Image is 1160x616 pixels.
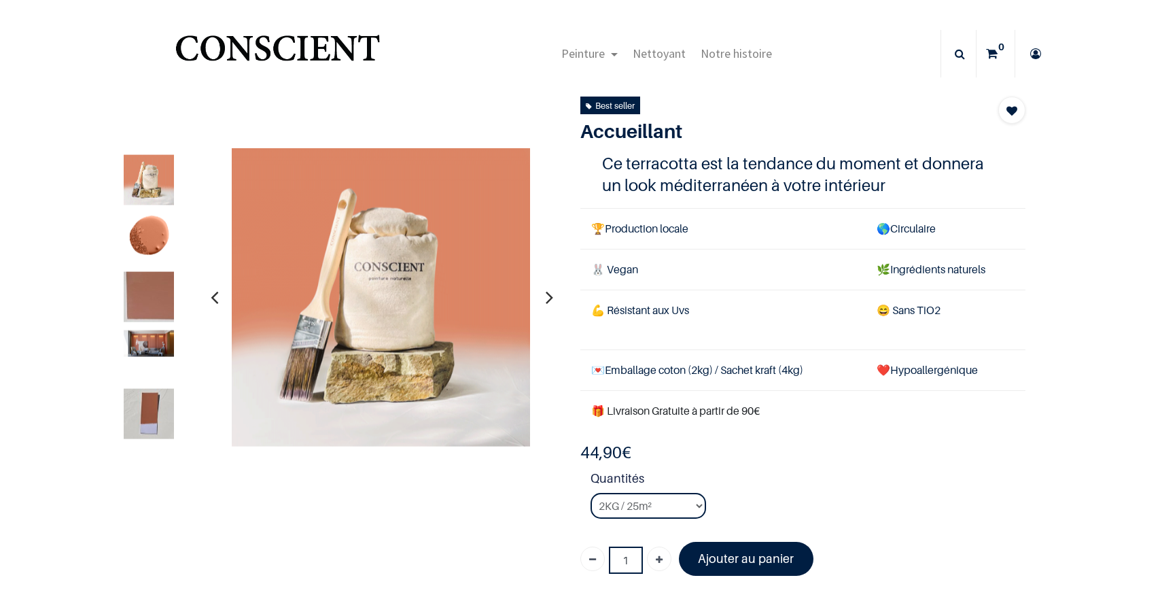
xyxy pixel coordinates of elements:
[591,222,605,235] span: 🏆
[866,208,1025,249] td: Circulaire
[591,363,605,377] span: 💌
[679,542,814,575] a: Ajouter au panier
[586,98,635,113] div: Best seller
[591,469,1025,493] strong: Quantités
[591,262,638,276] span: 🐰 Vegan
[124,154,174,205] img: Product image
[580,443,631,462] b: €
[173,27,383,81] a: Logo of Conscient
[580,547,605,571] a: Supprimer
[877,222,890,235] span: 🌎
[231,148,530,447] img: Product image
[866,250,1025,290] td: Ingrédients naturels
[866,349,1025,390] td: ❤️Hypoallergénique
[698,551,794,566] font: Ajouter au panier
[554,30,625,78] a: Peinture
[580,349,866,390] td: Emballage coton (2kg) / Sachet kraft (4kg)
[866,290,1025,349] td: ans TiO2
[173,27,383,81] img: Conscient
[124,388,174,439] img: Product image
[124,330,174,356] img: Product image
[591,404,760,417] font: 🎁 Livraison Gratuite à partir de 90€
[1006,103,1017,119] span: Add to wishlist
[580,208,866,249] td: Production locale
[995,40,1008,54] sup: 0
[998,97,1025,124] button: Add to wishlist
[580,443,622,462] span: 44,90
[591,303,689,317] span: 💪 Résistant aux Uvs
[877,262,890,276] span: 🌿
[124,271,174,322] img: Product image
[877,303,898,317] span: 😄 S
[977,30,1015,78] a: 0
[561,46,605,61] span: Peinture
[124,213,174,263] img: Product image
[701,46,772,61] span: Notre histoire
[580,120,959,143] h1: Accueillant
[647,547,671,571] a: Ajouter
[602,153,1003,195] h4: Ce terracotta est la tendance du moment et donnera un look méditerranéen à votre intérieur
[633,46,686,61] span: Nettoyant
